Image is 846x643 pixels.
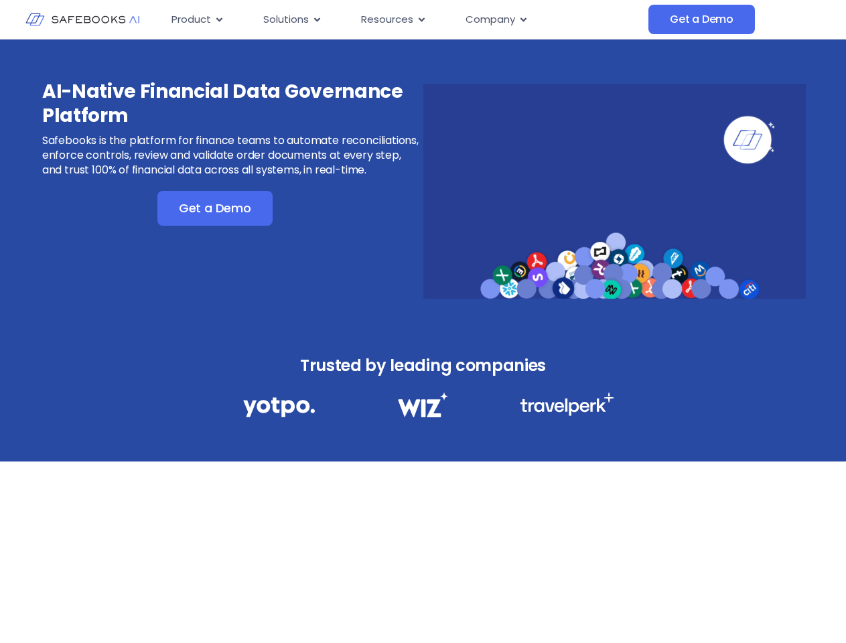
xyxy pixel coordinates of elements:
[171,12,211,27] span: Product
[214,352,633,379] h3: Trusted by leading companies
[42,80,421,128] h3: AI-Native Financial Data Governance Platform
[157,191,273,226] a: Get a Demo
[361,12,413,27] span: Resources
[670,13,733,26] span: Get a Demo
[161,7,648,33] div: Menu Toggle
[648,5,755,34] a: Get a Demo
[520,392,614,416] img: Financial Data Governance 3
[466,12,515,27] span: Company
[391,392,454,417] img: Financial Data Governance 2
[161,7,648,33] nav: Menu
[243,392,315,421] img: Financial Data Governance 1
[42,133,421,177] p: Safebooks is the platform for finance teams to automate reconciliations, enforce controls, review...
[263,12,309,27] span: Solutions
[179,202,251,215] span: Get a Demo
